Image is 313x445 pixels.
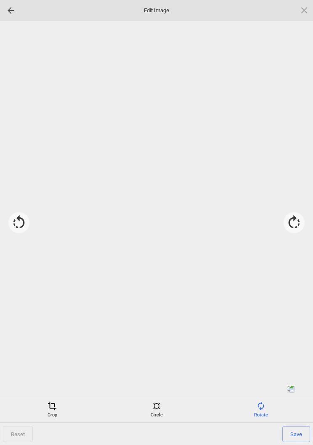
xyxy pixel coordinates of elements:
span: Save [282,426,310,442]
div: Rotate 90° [284,212,305,233]
span: Edit Image [114,7,199,14]
div: Go back [4,4,18,17]
span: Click here or hit ESC to close picker [300,5,309,15]
div: Rotate [211,401,311,418]
div: Circle [106,401,207,418]
div: Rotate -90° [8,212,29,233]
div: Crop [2,401,102,418]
